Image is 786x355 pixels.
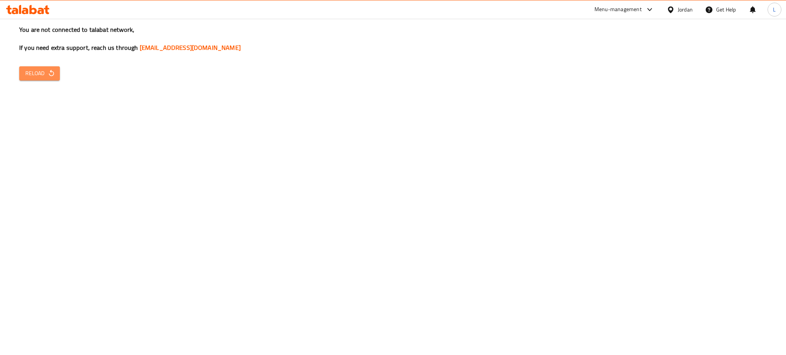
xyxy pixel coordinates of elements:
div: Jordan [678,5,693,14]
button: Reload [19,66,60,81]
div: Menu-management [594,5,642,14]
a: [EMAIL_ADDRESS][DOMAIN_NAME] [140,42,241,53]
h3: You are not connected to talabat network, If you need extra support, reach us through [19,25,767,52]
span: Reload [25,69,54,78]
span: L [773,5,776,14]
